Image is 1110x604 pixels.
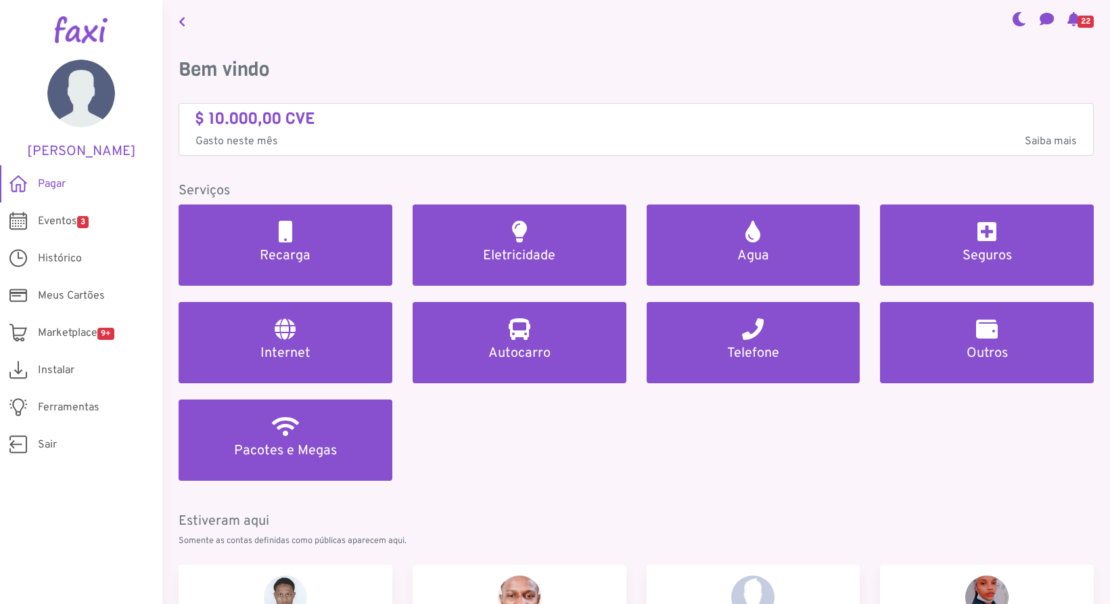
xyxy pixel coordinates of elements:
span: 9+ [97,328,114,340]
span: Meus Cartões [38,288,105,304]
span: Marketplace [38,325,114,341]
span: 22 [1078,16,1094,28]
p: Gasto neste mês [195,133,1077,150]
h5: Eletricidade [429,248,610,264]
h5: Outros [896,345,1078,362]
h5: Estiveram aqui [179,513,1094,530]
h5: Telefone [663,345,844,362]
h5: Autocarro [429,345,610,362]
span: Ferramentas [38,400,99,416]
a: Pacotes e Megas [179,400,392,481]
a: Seguros [880,204,1094,286]
span: Sair [38,437,57,453]
h5: Agua [663,248,844,264]
span: Pagar [38,176,66,192]
a: Eletricidade [413,204,626,286]
h5: Serviços [179,183,1094,199]
a: [PERSON_NAME] [20,60,142,160]
a: Outros [880,302,1094,383]
p: Somente as contas definidas como públicas aparecem aqui. [179,535,1094,548]
span: 3 [77,216,89,228]
h3: Bem vindo [179,58,1094,81]
a: Internet [179,302,392,383]
a: Telefone [647,302,860,383]
a: Autocarro [413,302,626,383]
a: Recarga [179,204,392,286]
a: $ 10.000,00 CVE Gasto neste mêsSaiba mais [195,109,1077,150]
span: Instalar [38,362,74,379]
h5: Recarga [195,248,376,264]
h5: Pacotes e Megas [195,443,376,459]
span: Histórico [38,251,82,267]
h5: Internet [195,345,376,362]
h4: $ 10.000,00 CVE [195,109,1077,129]
h5: [PERSON_NAME] [20,144,142,160]
span: Saiba mais [1025,133,1077,150]
a: Agua [647,204,860,286]
span: Eventos [38,213,89,230]
h5: Seguros [896,248,1078,264]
